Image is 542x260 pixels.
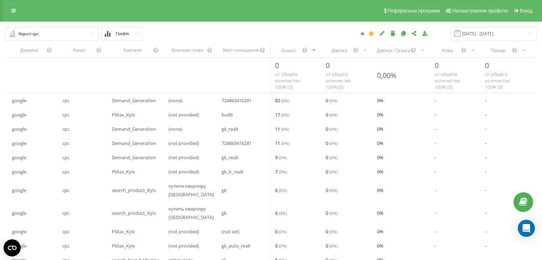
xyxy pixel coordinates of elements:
span: gk_realt [222,125,238,133]
span: google [12,167,26,176]
i: Редагувати звіт [379,31,385,36]
span: 0 [326,227,337,236]
span: gk [222,186,227,194]
span: 0 % [377,209,383,217]
span: 0 [275,61,279,70]
span: Графік [116,31,129,36]
span: google [12,227,26,236]
span: google [12,209,26,217]
span: ( 0 %) [329,140,337,146]
i: Копіювати звіт [401,31,407,36]
span: 0 [326,209,337,217]
span: PMax_Kyiv [112,167,135,176]
span: google [12,153,26,162]
span: 11 [275,139,289,147]
span: 0 [326,153,337,162]
span: cpc [62,167,69,176]
span: (not provided) [169,139,199,147]
span: gk [222,209,227,217]
span: 0 % [377,96,383,105]
span: 6 [275,186,287,194]
span: ( 0 %) [329,112,337,118]
span: PMax_Kyiv [112,241,135,250]
span: google [12,110,26,119]
i: Видалити звіт [390,31,396,36]
span: 0 [435,61,439,70]
span: ( 0 %) [329,210,337,216]
i: Поділитися налаштуваннями звіту [411,31,417,36]
span: ( 0 %) [281,140,289,146]
span: - [485,241,486,250]
div: Покази [485,47,511,53]
span: ( 0 %) [329,169,337,175]
button: Open CMP widget [4,239,21,256]
span: 0 [326,125,337,133]
span: 0 [326,96,337,105]
span: cpc [62,186,69,194]
span: (not provided) [169,227,199,236]
span: ( 0 %) [279,210,287,216]
div: Кампанія [112,47,153,53]
span: Реферальна програма [388,8,440,14]
span: (not provided) [169,110,199,119]
span: ( 0 %) [281,112,289,118]
span: 0 [326,167,337,176]
span: google [12,139,26,147]
span: - [435,241,436,250]
span: ( 0 %) [279,155,287,160]
span: 0 % [377,125,383,133]
span: - [485,227,486,236]
span: от общего количества 100% ( 0 ) [485,71,510,90]
span: 6 [275,227,287,236]
span: 17 [275,110,289,119]
span: PMax_Kyiv [112,227,135,236]
span: ( 0 %) [329,187,337,193]
span: Demand_Generation [112,153,156,162]
span: cpc [62,139,69,147]
span: google [12,186,26,194]
div: Зміст оголошення [222,47,259,53]
span: 0 [326,110,337,119]
span: ( 0 %) [329,155,337,160]
span: cpc [62,125,69,133]
span: Demand_Generation [112,96,156,105]
span: ( 0 %) [279,169,287,175]
span: cpc [62,96,69,105]
div: Кліки [435,47,461,53]
span: - [485,96,486,105]
div: Сеанси [275,47,301,53]
span: Вихід [520,8,532,14]
span: 0 [326,61,330,70]
span: 0 % [377,167,383,176]
span: - [485,153,486,162]
span: google [12,125,26,133]
span: (none) [169,96,182,105]
div: Open Intercom Messenger [518,220,535,237]
span: Demand_Generation [112,139,156,147]
span: ( 0 %) [329,243,337,249]
span: ( 0 %) [329,98,337,103]
span: - [435,227,436,236]
span: - [435,125,436,133]
span: 0 [326,139,337,147]
span: 0 % [377,110,383,119]
div: Дзвінки / Сеанси [377,47,411,53]
span: cpc [62,209,69,217]
span: - [435,186,436,194]
span: от общего количества 100% ( 0 ) [326,71,351,90]
span: (not provided) [169,153,199,162]
div: 0,00% [377,71,397,80]
span: - [435,139,436,147]
span: gk_it_realt [222,167,243,176]
span: купити квартиру [GEOGRAPHIC_DATA] [169,182,214,199]
span: ( 0 %) [329,229,337,234]
span: (none) [169,125,182,133]
span: search_product_Kyiv [112,209,156,217]
span: ( 0 %) [279,243,287,249]
span: 0 % [377,186,383,194]
span: ( 0 %) [329,126,337,132]
span: - [485,110,486,119]
div: Канал [62,47,96,53]
i: Цей звіт буде завантажено першим при відкритті Аналітики. Ви можете призначити будь-який інший ва... [368,31,375,36]
span: 0 % [377,153,383,162]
